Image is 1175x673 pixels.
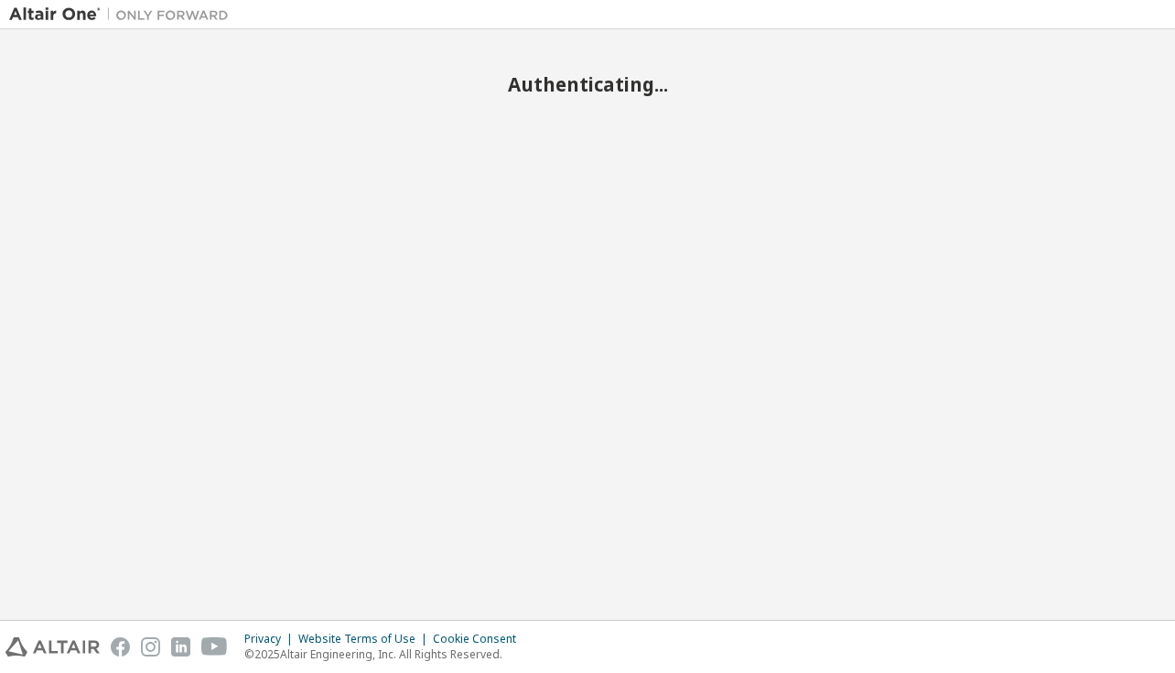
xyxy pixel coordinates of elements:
[111,637,130,657] img: facebook.svg
[201,637,228,657] img: youtube.svg
[171,637,190,657] img: linkedin.svg
[244,646,527,662] p: © 2025 Altair Engineering, Inc. All Rights Reserved.
[9,72,1166,96] h2: Authenticating...
[244,632,298,646] div: Privacy
[5,637,100,657] img: altair_logo.svg
[9,5,238,24] img: Altair One
[141,637,160,657] img: instagram.svg
[298,632,433,646] div: Website Terms of Use
[433,632,527,646] div: Cookie Consent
